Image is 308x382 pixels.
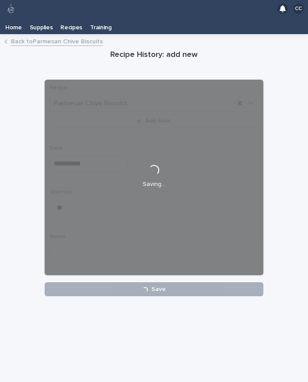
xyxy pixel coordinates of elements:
[90,18,112,32] p: Training
[45,50,263,60] h1: Recipe History: add new
[26,18,57,34] a: Supplies
[1,18,26,34] a: Home
[11,36,103,46] a: Back toParmesan Chive Biscuits
[143,181,165,188] p: Saving…
[5,3,17,14] img: 80hjoBaRqlyywVK24fQd
[60,18,82,32] p: Recipes
[30,18,53,32] p: Supplies
[56,18,86,34] a: Recipes
[293,4,304,14] div: CC
[5,18,22,32] p: Home
[151,286,166,292] span: Save
[45,282,263,296] button: Save
[86,18,115,34] a: Training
